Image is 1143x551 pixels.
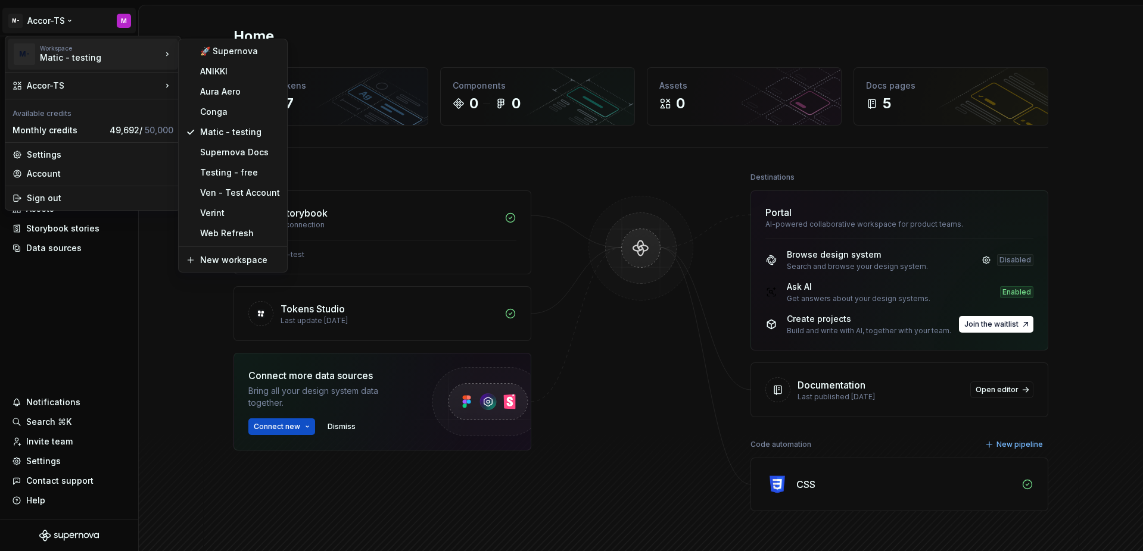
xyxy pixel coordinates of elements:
div: ANIKKI [200,65,280,77]
div: Ven - Test Account [200,187,280,199]
div: Account [27,168,173,180]
div: Matic - testing [200,126,280,138]
div: Available credits [8,102,178,121]
div: M- [14,43,35,65]
div: Web Refresh [200,227,280,239]
div: Conga [200,106,280,118]
div: Matic - testing [40,52,141,64]
span: 50,000 [145,125,173,135]
div: Workspace [40,45,161,52]
div: New workspace [200,254,280,266]
div: Monthly credits [13,124,105,136]
div: Supernova Docs [200,146,280,158]
div: Sign out [27,192,173,204]
span: 49,692 / [110,125,173,135]
div: Accor-TS [27,80,161,92]
div: Testing - free [200,167,280,179]
div: Aura Aero [200,86,280,98]
div: Settings [27,149,173,161]
div: 🚀 Supernova [200,45,280,57]
div: Verint [200,207,280,219]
